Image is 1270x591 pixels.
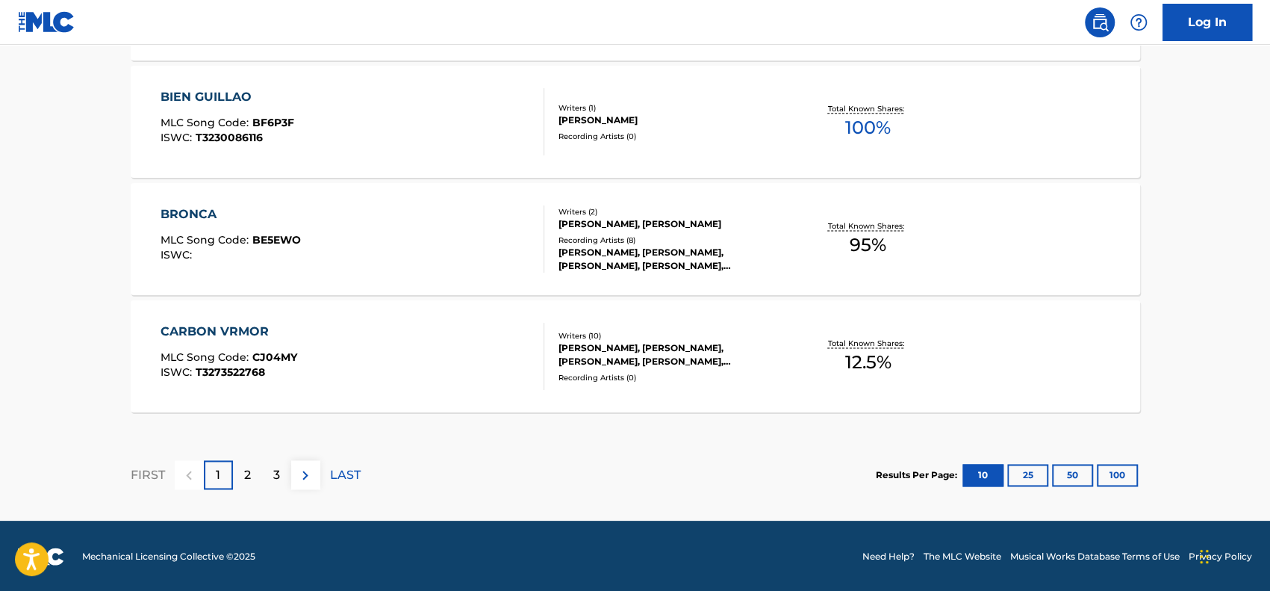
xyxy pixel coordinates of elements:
[1162,4,1252,41] a: Log In
[252,350,297,364] span: CJ04MY
[844,349,891,376] span: 12.5 %
[558,217,784,231] div: [PERSON_NAME], [PERSON_NAME]
[244,466,251,484] p: 2
[828,103,908,114] p: Total Known Shares:
[1007,464,1048,486] button: 25
[558,341,784,368] div: [PERSON_NAME], [PERSON_NAME], [PERSON_NAME], [PERSON_NAME], [PERSON_NAME], [PERSON_NAME], [PERSON...
[1010,550,1180,563] a: Musical Works Database Terms of Use
[558,372,784,383] div: Recording Artists ( 0 )
[273,466,280,484] p: 3
[558,102,784,114] div: Writers ( 1 )
[18,11,75,33] img: MLC Logo
[558,330,784,341] div: Writers ( 10 )
[876,468,961,482] p: Results Per Page:
[161,365,196,379] span: ISWC :
[1200,534,1209,579] div: Arrastrar
[131,66,1140,178] a: BIEN GUILLAOMLC Song Code:BF6P3FISWC:T3230086116Writers (1)[PERSON_NAME]Recording Artists (0)Tota...
[1130,13,1148,31] img: help
[558,235,784,246] div: Recording Artists ( 8 )
[161,116,252,129] span: MLC Song Code :
[196,365,265,379] span: T3273522768
[252,116,294,129] span: BF6P3F
[1195,519,1270,591] iframe: Chat Widget
[296,466,314,484] img: right
[828,338,908,349] p: Total Known Shares:
[1085,7,1115,37] a: Public Search
[558,131,784,142] div: Recording Artists ( 0 )
[216,466,220,484] p: 1
[558,114,784,127] div: [PERSON_NAME]
[161,88,294,106] div: BIEN GUILLAO
[82,550,255,563] span: Mechanical Licensing Collective © 2025
[924,550,1001,563] a: The MLC Website
[1097,464,1138,486] button: 100
[161,205,301,223] div: BRONCA
[161,323,297,341] div: CARBON VRMOR
[252,233,301,247] span: BE5EWO
[1124,7,1154,37] div: Help
[862,550,915,563] a: Need Help?
[850,232,886,259] span: 95 %
[962,464,1003,486] button: 10
[196,131,263,144] span: T3230086116
[330,466,361,484] p: LAST
[161,350,252,364] span: MLC Song Code :
[131,466,165,484] p: FIRST
[1195,519,1270,591] div: Widget de chat
[1052,464,1093,486] button: 50
[161,248,196,262] span: ISWC :
[1091,13,1109,31] img: search
[558,246,784,273] div: [PERSON_NAME], [PERSON_NAME], [PERSON_NAME], [PERSON_NAME], [PERSON_NAME]
[845,114,891,141] span: 100 %
[131,300,1140,412] a: CARBON VRMORMLC Song Code:CJ04MYISWC:T3273522768Writers (10)[PERSON_NAME], [PERSON_NAME], [PERSON...
[131,183,1140,295] a: BRONCAMLC Song Code:BE5EWOISWC:Writers (2)[PERSON_NAME], [PERSON_NAME]Recording Artists (8)[PERSO...
[161,131,196,144] span: ISWC :
[828,220,908,232] p: Total Known Shares:
[18,548,64,566] img: logo
[1189,550,1252,563] a: Privacy Policy
[558,206,784,217] div: Writers ( 2 )
[161,233,252,247] span: MLC Song Code :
